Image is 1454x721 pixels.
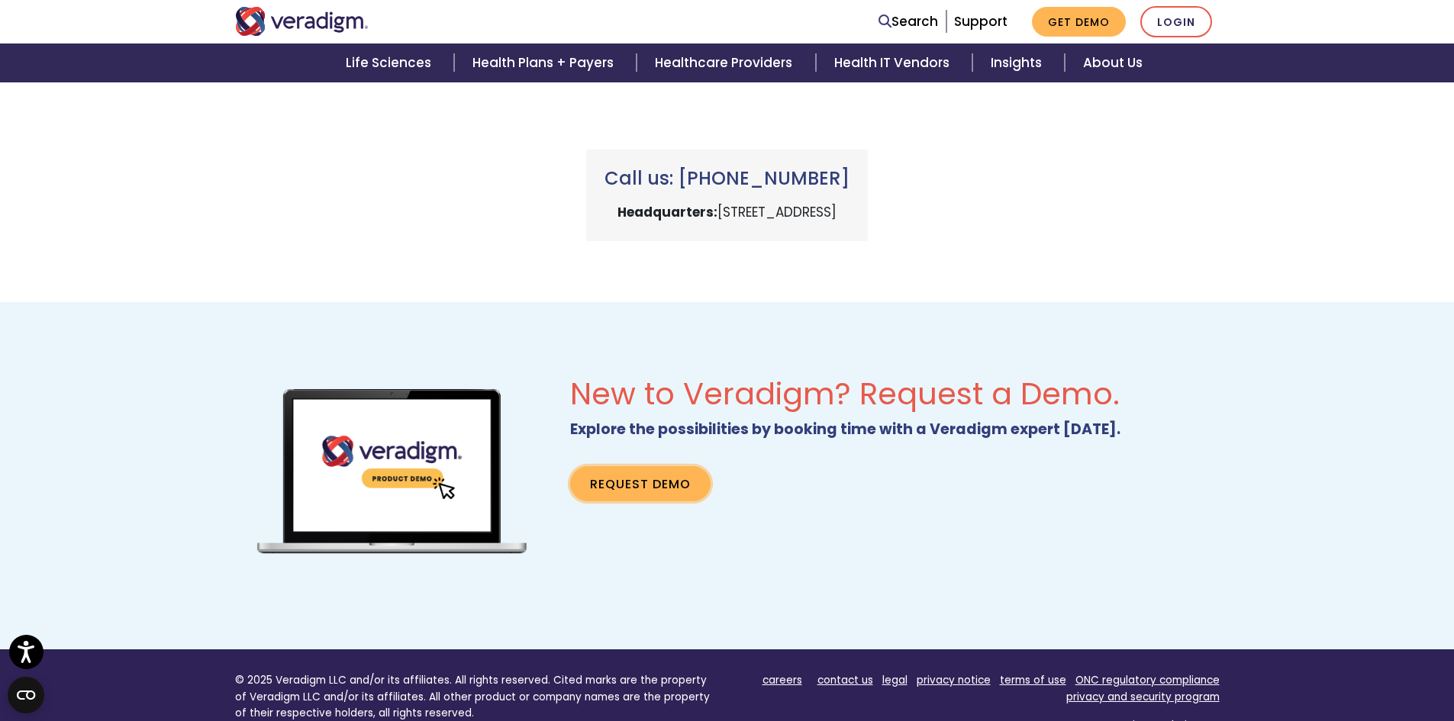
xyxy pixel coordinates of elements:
[817,673,873,687] a: contact us
[879,11,938,32] a: Search
[816,43,972,82] a: Health IT Vendors
[1161,611,1436,703] iframe: Drift Chat Widget
[570,418,1219,442] p: Explore the possibilities by booking time with a Veradigm expert [DATE].
[235,7,369,36] img: Veradigm logo
[1032,7,1126,37] a: Get Demo
[882,673,908,687] a: legal
[917,673,991,687] a: privacy notice
[1140,6,1212,37] a: Login
[604,168,850,190] h3: Call us: [PHONE_NUMBER]
[570,466,711,501] a: Request Demo
[637,43,815,82] a: Healthcare Providers
[1075,673,1220,687] a: ONC regulatory compliance
[1000,673,1066,687] a: terms of use
[327,43,454,82] a: Life Sciences
[8,677,44,713] button: Open CMP widget
[972,43,1065,82] a: Insights
[454,43,637,82] a: Health Plans + Payers
[1065,43,1161,82] a: About Us
[604,202,850,223] p: [STREET_ADDRESS]
[570,375,1219,412] h2: New to Veradigm? Request a Demo.
[617,203,717,221] strong: Headquarters:
[954,12,1007,31] a: Support
[1066,690,1220,704] a: privacy and security program
[762,673,802,687] a: careers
